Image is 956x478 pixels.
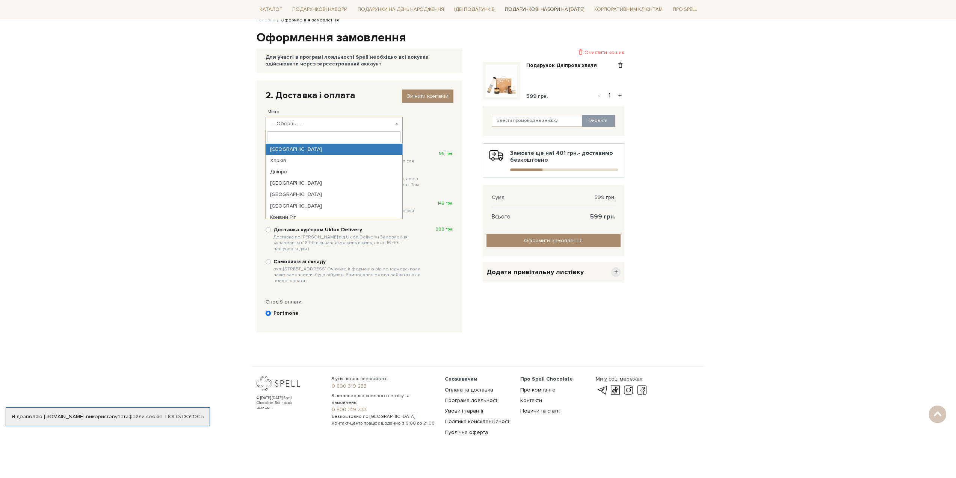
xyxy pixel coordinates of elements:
a: tik-tok [609,386,622,395]
button: Оновити [582,115,615,127]
li: [GEOGRAPHIC_DATA] [266,178,402,189]
li: [GEOGRAPHIC_DATA] [266,189,402,200]
a: файли cookie [128,413,163,420]
button: + [616,90,624,101]
div: Спосіб оплати [262,299,457,305]
span: Контакт-центр працює щоденно з 9:00 до 21:00 [332,420,436,427]
a: instagram [622,386,635,395]
div: © [DATE]-[DATE] Spell Chocolate. Всі права захищені [257,396,307,410]
a: Подарунок Дніпрова хвиля [526,62,603,69]
li: [GEOGRAPHIC_DATA] [266,200,402,212]
span: Про Spell Chocolate [520,376,573,382]
li: Кривий Ріг [266,212,402,223]
span: Безкоштовно по [GEOGRAPHIC_DATA] [332,413,436,420]
span: Всього [492,213,510,220]
a: telegram [595,386,608,395]
div: Очистити кошик [483,49,624,56]
a: Оплата та доставка [445,387,493,393]
span: Додати привітальну листівку [486,268,584,276]
a: Подарункові набори на [DATE] [502,3,587,16]
span: 599 грн. [595,194,615,201]
li: [GEOGRAPHIC_DATA] [266,144,402,155]
b: 1 401 грн. [552,150,578,156]
a: Погоджуюсь [165,413,204,420]
span: Змінити контакти [407,93,449,99]
span: 599 грн. [590,213,615,220]
img: Подарунок Дніпрова хвиля [486,65,517,97]
a: Каталог [257,4,285,15]
a: Про компанію [520,387,556,393]
div: Для участі в програмі лояльності Spell необхідно всі покупки здійснювати через зареєстрований акк... [266,54,453,67]
a: Контакти [520,397,542,404]
span: Оформити замовлення [524,237,583,244]
div: 2. Доставка і оплата [266,90,453,101]
b: Самовивіз зі складу [273,258,423,284]
span: Споживачам [445,376,477,382]
a: Подарунки на День народження [355,4,447,15]
span: З питань корпоративного сервісу та замовлень: [332,393,436,406]
span: --- Оберіть --- [266,117,403,131]
span: 148 грн. [438,200,453,206]
li: Харків [266,155,402,166]
a: Подарункові набори [289,4,350,15]
a: facebook [636,386,648,395]
label: Місто [267,109,279,115]
div: Замовте ще на - доставимо безкоштовно [489,150,618,171]
a: Політика конфіденційності [445,418,510,425]
a: Ідеї подарунків [451,4,498,15]
h1: Оформлення замовлення [257,30,700,46]
span: 95 грн. [439,151,453,157]
div: Я дозволяю [DOMAIN_NAME] використовувати [6,413,210,420]
span: Доставка по [PERSON_NAME] від Uklon Delivery ( Замовлення сплаченні до 16:00 відправляємо день в ... [273,234,423,252]
span: вул. [STREET_ADDRESS] Очікуйте інформацію від менеджера, коли ваше замовлення буде зібрано. Замов... [273,266,423,284]
span: 599 грн. [526,93,548,99]
span: 300 грн. [436,226,453,232]
div: Спосіб доставки [262,140,457,146]
a: 0 800 319 233 [332,383,436,390]
a: 0 800 319 233 [332,406,436,413]
a: Корпоративним клієнтам [591,3,665,16]
span: Сума [492,194,504,201]
div: Ми у соц. мережах: [595,376,648,382]
a: Про Spell [669,4,699,15]
input: Ввести промокод на знижку [492,115,583,127]
a: Новини та статті [520,408,560,414]
b: Доставка курʼєром Uklon Delivery [273,226,423,252]
a: Умови і гарантії [445,408,483,414]
a: Головна [257,17,275,23]
li: Оформлення замовлення [275,17,339,24]
li: Дніпро [266,166,402,178]
span: + [611,267,621,277]
b: Portmone [273,310,299,317]
button: - [595,90,603,101]
span: --- Оберіть --- [270,120,393,127]
a: Програма лояльності [445,397,498,404]
span: З усіх питань звертайтесь: [332,376,436,382]
a: Публічна оферта [445,429,488,436]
